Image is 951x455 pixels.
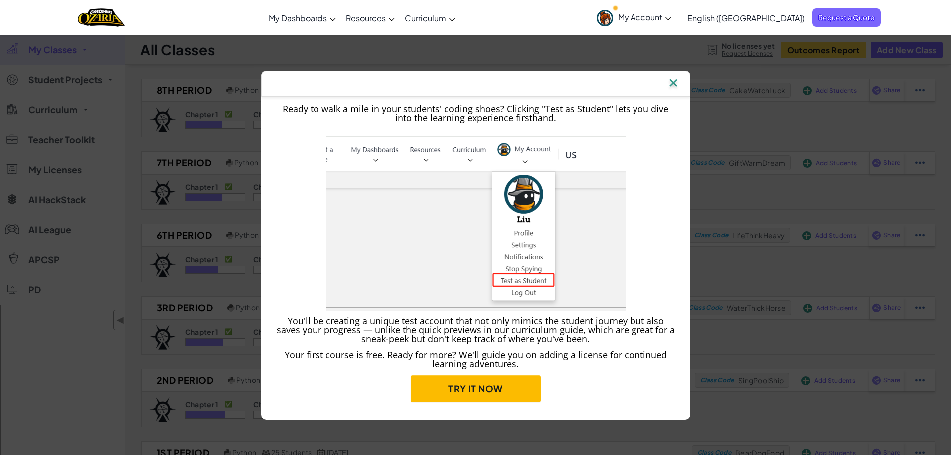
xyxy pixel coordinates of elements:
[4,13,947,22] div: Sort New > Old
[78,7,124,28] a: Ozaria by CodeCombat logo
[4,40,947,49] div: Options
[346,13,386,23] span: Resources
[411,375,541,402] a: Try it now
[276,316,675,343] p: You'll be creating a unique test account that not only mimics the student journey but also saves ...
[618,12,671,22] span: My Account
[264,4,341,31] a: My Dashboards
[4,4,947,13] div: Sort A > Z
[276,350,675,368] p: Your first course is free. Ready for more? We'll guide you on adding a license for continued lear...
[682,4,810,31] a: English ([GEOGRAPHIC_DATA])
[326,134,626,311] img: test as student
[687,13,805,23] span: English ([GEOGRAPHIC_DATA])
[667,76,680,91] img: IconClose.svg
[597,10,613,26] img: avatar
[276,104,675,122] p: Ready to walk a mile in your students' coding shoes? Clicking "Test as Student" lets you dive int...
[400,4,460,31] a: Curriculum
[4,49,947,58] div: Sign out
[592,2,676,33] a: My Account
[4,58,947,67] div: Rename
[405,13,446,23] span: Curriculum
[78,7,124,28] img: Home
[341,4,400,31] a: Resources
[4,31,947,40] div: Delete
[4,67,947,76] div: Move To ...
[269,13,327,23] span: My Dashboards
[4,22,947,31] div: Move To ...
[812,8,881,27] a: Request a Quote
